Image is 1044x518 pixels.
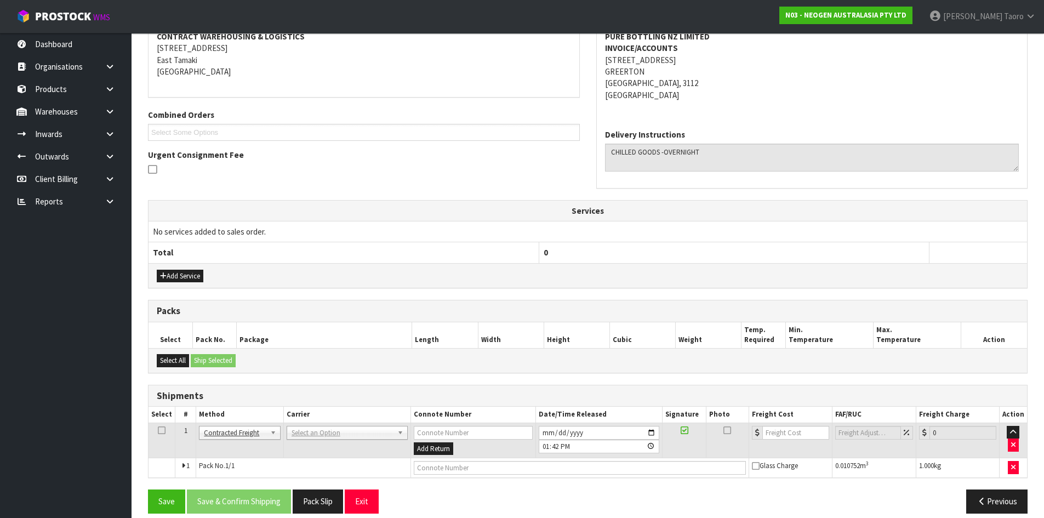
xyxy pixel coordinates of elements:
label: Urgent Consignment Fee [148,149,244,161]
span: [PERSON_NAME] [943,11,1002,21]
th: Method [196,407,283,423]
th: Action [961,322,1027,348]
th: Cubic [610,322,676,348]
th: Height [544,322,609,348]
button: Select All [157,354,189,367]
td: No services added to sales order. [149,221,1027,242]
a: N03 - NEOGEN AUSTRALASIA PTY LTD [779,7,912,24]
input: Connote Number [414,461,746,475]
sup: 3 [866,460,869,467]
th: Length [412,322,478,348]
th: Select [149,407,175,423]
span: 1.000 [919,461,934,470]
label: Delivery Instructions [605,129,685,140]
td: kg [916,458,999,478]
span: Select an Option [292,426,393,440]
th: Max. Temperature [873,322,961,348]
h3: Shipments [157,391,1019,401]
th: Carrier [283,407,410,423]
th: Freight Cost [749,407,832,423]
th: Package [236,322,412,348]
th: Total [149,242,539,263]
span: Taoro [1004,11,1024,21]
span: 1 [186,461,190,470]
h3: Packs [157,306,1019,316]
td: m [832,458,916,478]
th: Select [149,322,192,348]
strong: N03 - NEOGEN AUSTRALASIA PTY LTD [785,10,906,20]
th: Pack No. [192,322,236,348]
th: Date/Time Released [535,407,663,423]
input: Freight Adjustment [835,426,901,440]
button: Exit [345,489,379,513]
button: Save [148,489,185,513]
th: Min. Temperature [785,322,873,348]
span: 1/1 [225,461,235,470]
button: Add Return [414,442,453,456]
th: Photo [706,407,749,423]
th: Services [149,201,1027,221]
strong: PURE BOTTLING NZ LIMITED [605,31,710,42]
span: 1 [184,426,187,435]
span: Glass Charge [752,461,798,470]
span: 0.010752 [835,461,860,470]
span: ProStock [35,9,91,24]
button: Add Service [157,270,203,283]
button: Previous [966,489,1028,513]
th: Temp. Required [741,322,785,348]
button: Pack Slip [293,489,343,513]
small: WMS [93,12,110,22]
strong: INVOICE/ACCOUNTS [605,43,678,53]
address: [STREET_ADDRESS] East Tamaki [GEOGRAPHIC_DATA] [157,31,571,78]
span: Contracted Freight [204,426,265,440]
address: [STREET_ADDRESS] GREERTON [GEOGRAPHIC_DATA], 3112 [GEOGRAPHIC_DATA] [605,31,1019,101]
input: Connote Number [414,426,533,440]
th: Width [478,322,544,348]
button: Save & Confirm Shipping [187,489,291,513]
span: 0 [544,247,548,258]
th: Weight [676,322,741,348]
th: Connote Number [410,407,535,423]
input: Freight Cost [762,426,829,440]
button: Ship Selected [191,354,236,367]
td: Pack No. [196,458,410,478]
th: Signature [663,407,706,423]
th: Freight Charge [916,407,999,423]
th: Action [999,407,1027,423]
input: Freight Charge [929,426,996,440]
img: cube-alt.png [16,9,30,23]
label: Combined Orders [148,109,214,121]
th: # [175,407,196,423]
strong: CONTRACT WAREHOUSING & LOGISTICS [157,31,305,42]
th: FAF/RUC [832,407,916,423]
